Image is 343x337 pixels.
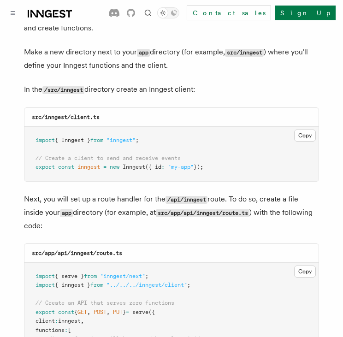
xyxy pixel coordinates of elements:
[123,309,126,315] span: }
[32,250,122,256] code: src/app/api/inngest/route.ts
[24,46,319,72] p: Make a new directory next to your directory (for example, ) where you'll define your Inngest func...
[126,309,129,315] span: =
[157,7,179,18] button: Toggle dark mode
[7,7,18,18] button: Toggle navigation
[55,273,84,279] span: { serve }
[123,164,145,170] span: Inngest
[275,6,336,20] a: Sign Up
[55,282,90,288] span: { inngest }
[187,282,190,288] span: ;
[187,6,271,20] a: Contact sales
[55,137,90,143] span: { Inngest }
[166,196,207,204] code: /api/inngest
[113,309,123,315] span: PUT
[148,309,155,315] span: ({
[156,209,249,217] code: src/app/api/inngest/route.ts
[145,273,148,279] span: ;
[35,155,181,161] span: // Create a client to send and receive events
[35,164,55,170] span: export
[168,164,194,170] span: "my-app"
[94,309,106,315] span: POST
[87,309,90,315] span: ,
[74,309,77,315] span: {
[161,164,165,170] span: :
[225,49,264,57] code: src/inngest
[106,282,187,288] span: "../../../inngest/client"
[32,114,100,120] code: src/inngest/client.ts
[84,273,97,279] span: from
[24,193,319,232] p: Next, you will set up a route handler for the route. To do so, create a file inside your director...
[35,137,55,143] span: import
[106,309,110,315] span: ,
[294,266,316,278] button: Copy
[35,282,55,288] span: import
[137,49,150,57] code: app
[90,282,103,288] span: from
[65,327,68,333] span: :
[136,137,139,143] span: ;
[194,164,203,170] span: });
[103,164,106,170] span: =
[294,130,316,142] button: Copy
[35,327,65,333] span: functions
[81,318,84,324] span: ,
[35,318,55,324] span: client
[110,164,119,170] span: new
[142,7,154,18] button: Find something...
[90,137,103,143] span: from
[58,318,81,324] span: inngest
[35,309,55,315] span: export
[58,309,74,315] span: const
[132,309,148,315] span: serve
[145,164,161,170] span: ({ id
[68,327,71,333] span: [
[60,209,73,217] code: app
[106,137,136,143] span: "inngest"
[55,318,58,324] span: :
[35,300,174,306] span: // Create an API that serves zero functions
[58,164,74,170] span: const
[24,83,319,96] p: In the directory create an Inngest client:
[77,164,100,170] span: inngest
[42,86,84,94] code: /src/inngest
[77,309,87,315] span: GET
[100,273,145,279] span: "inngest/next"
[35,273,55,279] span: import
